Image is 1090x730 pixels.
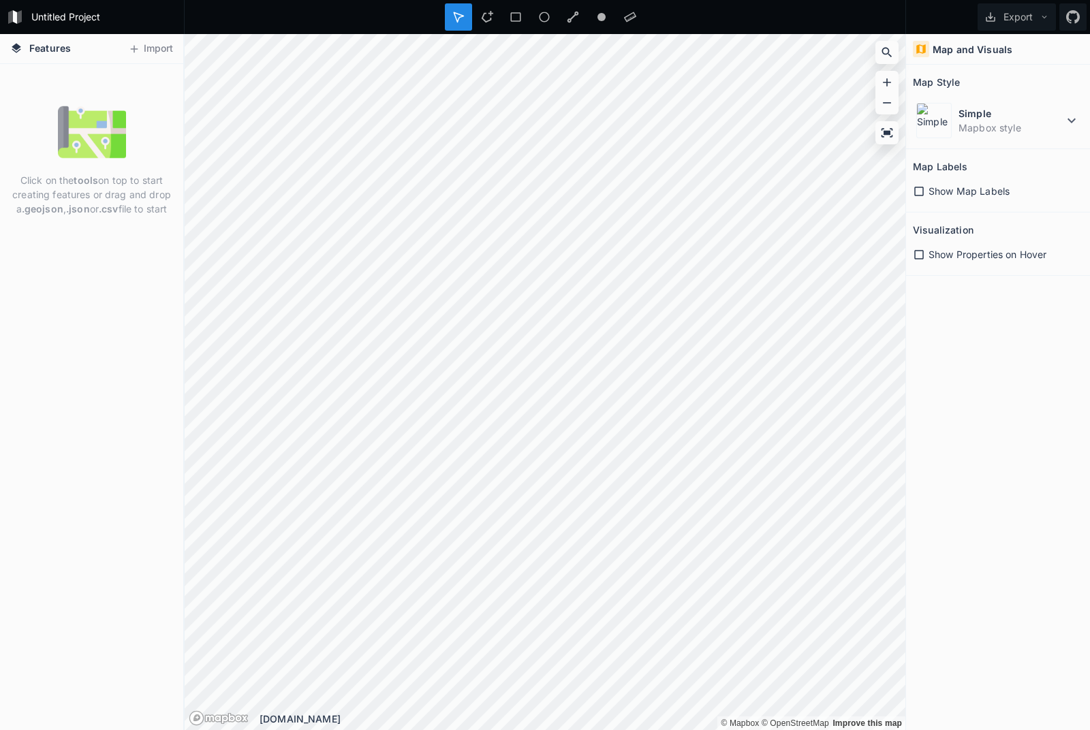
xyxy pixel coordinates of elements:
[10,173,173,216] p: Click on the on top to start creating features or drag and drop a , or file to start
[260,712,905,726] div: [DOMAIN_NAME]
[58,98,126,166] img: empty
[74,174,98,186] strong: tools
[99,203,119,215] strong: .csv
[66,203,90,215] strong: .json
[959,121,1063,135] dd: Mapbox style
[29,41,71,55] span: Features
[929,247,1046,261] span: Show Properties on Hover
[978,3,1056,31] button: Export
[22,203,63,215] strong: .geojson
[913,156,967,177] h2: Map Labels
[916,103,952,138] img: Simple
[933,42,1012,57] h4: Map and Visuals
[832,718,902,728] a: Map feedback
[189,710,249,726] a: Mapbox logo
[721,718,759,728] a: Mapbox
[121,38,180,60] button: Import
[929,184,1010,198] span: Show Map Labels
[959,106,1063,121] dt: Simple
[762,718,829,728] a: OpenStreetMap
[913,72,960,93] h2: Map Style
[913,219,974,240] h2: Visualization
